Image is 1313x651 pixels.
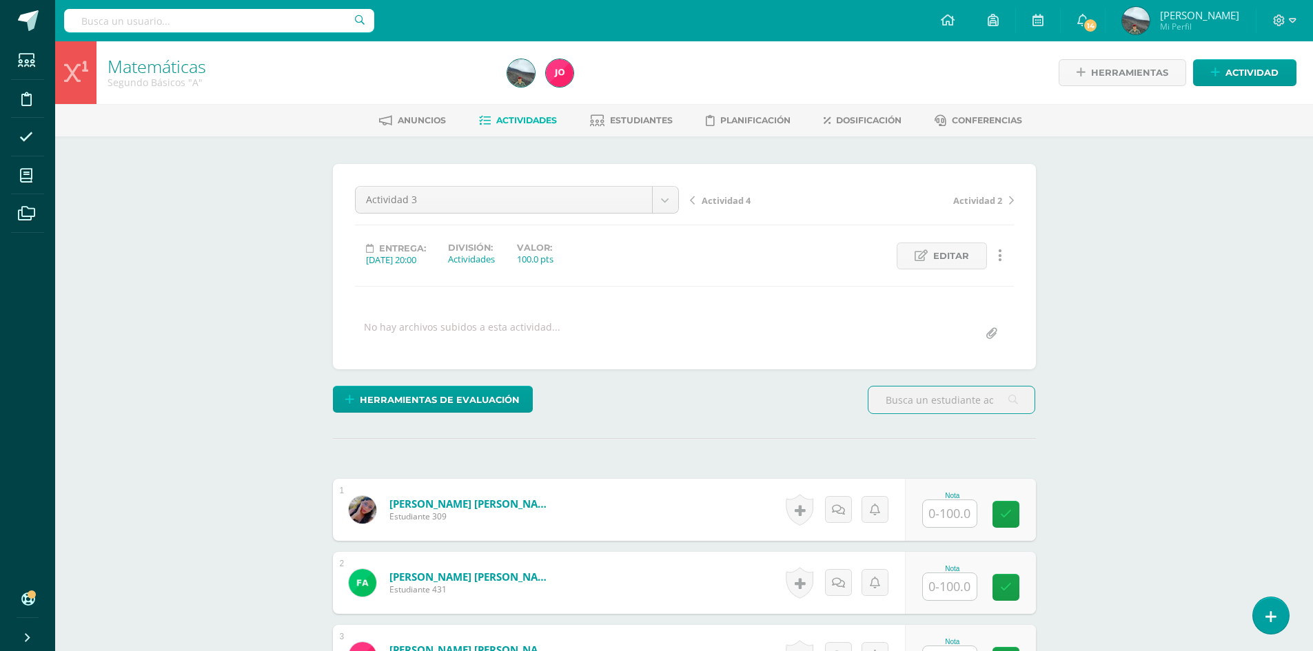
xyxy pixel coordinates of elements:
a: Dosificación [824,110,902,132]
a: Herramientas de evaluación [333,386,533,413]
a: Matemáticas [108,54,206,78]
div: Nota [922,638,983,645]
div: Actividades [448,253,495,265]
img: a200b1b31932d37f87f23791cb9db2b6.png [1122,7,1150,34]
span: Herramientas [1091,60,1168,85]
input: Busca un estudiante aquí... [868,386,1035,413]
img: c7e7ce167bc9133f840a6272201b7bd4.png [349,496,376,524]
div: Nota [922,492,983,499]
span: [PERSON_NAME] [1160,8,1239,22]
div: Segundo Básicos 'A' [108,76,491,89]
span: Actividades [496,115,557,125]
input: 0-100.0 [923,500,977,527]
a: Planificación [706,110,791,132]
span: Actividad [1225,60,1279,85]
span: Planificación [720,115,791,125]
input: 0-100.0 [923,573,977,600]
label: División: [448,242,495,253]
a: Estudiantes [590,110,673,132]
a: Actividad 4 [690,193,852,207]
span: Entrega: [379,243,426,254]
span: 14 [1083,18,1098,33]
span: Estudiantes [610,115,673,125]
div: [DATE] 20:00 [366,254,426,266]
img: a200b1b31932d37f87f23791cb9db2b6.png [507,59,535,87]
a: Actividad 2 [852,193,1014,207]
a: Anuncios [379,110,446,132]
span: Herramientas de evaluación [360,387,520,413]
span: Actividad 4 [702,194,751,207]
span: Editar [933,243,969,269]
img: a689aa7ec0f4d9b33e1105774b66cae5.png [546,59,573,87]
input: Busca un usuario... [64,9,374,32]
span: Dosificación [836,115,902,125]
h1: Matemáticas [108,56,491,76]
a: Herramientas [1059,59,1186,86]
a: Actividad 3 [356,187,678,213]
a: [PERSON_NAME] [PERSON_NAME] [389,497,555,510]
div: No hay archivos subidos a esta actividad... [364,320,560,347]
span: Conferencias [952,115,1022,125]
img: 023f1f80295569542626c455838e8590.png [349,569,376,597]
span: Estudiante 309 [389,510,555,522]
span: Estudiante 431 [389,583,555,595]
span: Mi Perfil [1160,21,1239,32]
label: Valor: [517,242,553,253]
a: Conferencias [935,110,1022,132]
a: Actividad [1193,59,1296,86]
span: Actividad 3 [366,187,642,213]
a: Actividades [479,110,557,132]
div: 100.0 pts [517,253,553,265]
div: Nota [922,565,983,572]
a: [PERSON_NAME] [PERSON_NAME] [389,570,555,583]
span: Actividad 2 [953,194,1002,207]
span: Anuncios [398,115,446,125]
